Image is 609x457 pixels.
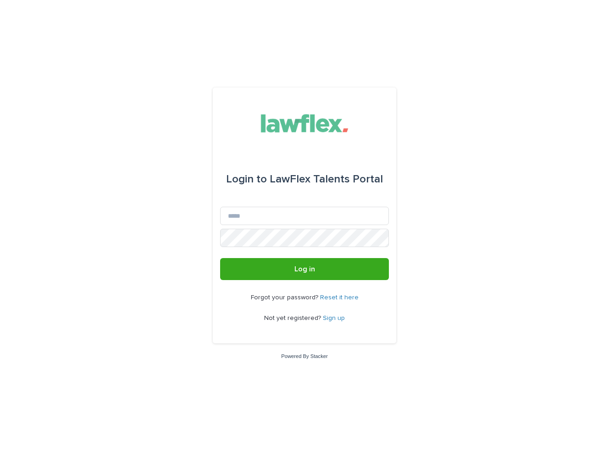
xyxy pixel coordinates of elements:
[253,110,356,137] img: Gnvw4qrBSHOAfo8VMhG6
[251,294,320,301] span: Forgot your password?
[220,258,389,280] button: Log in
[323,315,345,321] a: Sign up
[226,166,383,192] div: LawFlex Talents Portal
[320,294,359,301] a: Reset it here
[281,353,327,359] a: Powered By Stacker
[226,174,267,185] span: Login to
[264,315,323,321] span: Not yet registered?
[294,265,315,273] span: Log in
